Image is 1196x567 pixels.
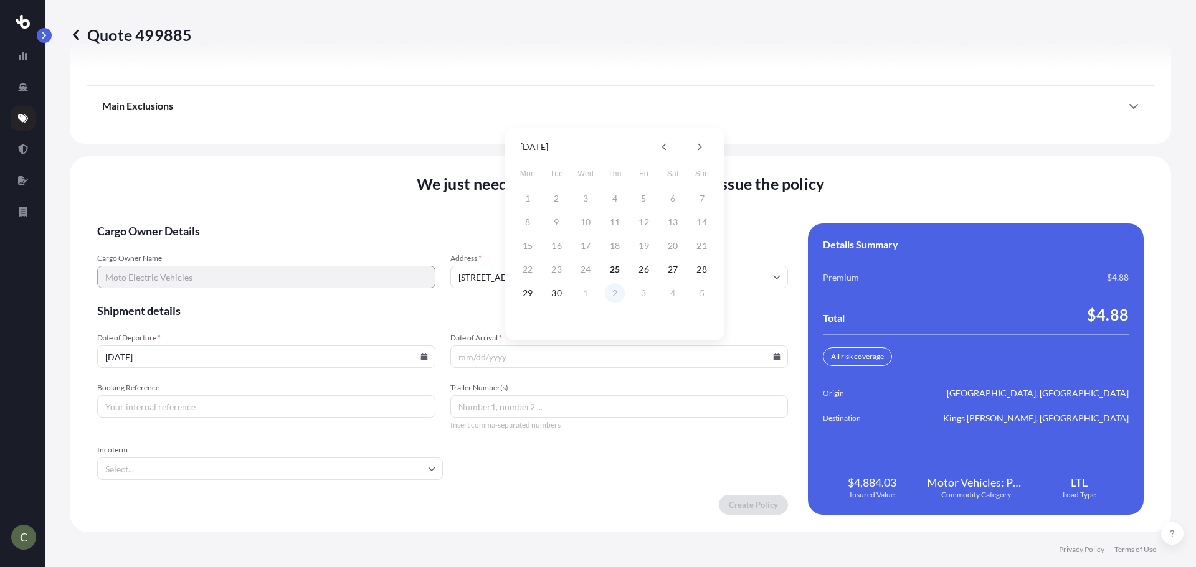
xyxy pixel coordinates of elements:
span: Address [450,253,789,263]
button: 5 [692,283,712,303]
span: Cargo Owner Details [97,223,788,238]
input: Number1, number2,... [450,395,789,418]
span: Premium [823,271,859,284]
button: Create Policy [719,495,788,515]
button: 28 [692,260,712,279]
span: Saturday [662,161,684,186]
span: Wednesday [574,161,597,186]
button: 25 [605,260,625,279]
span: Total [823,312,845,324]
span: Booking Reference [97,383,435,393]
span: Date of Arrival [450,333,789,343]
span: Thursday [604,161,626,186]
span: Motor Vehicles: Parts and Accessories, Bicycles [927,475,1025,490]
span: LTL [1071,475,1088,490]
span: [GEOGRAPHIC_DATA], [GEOGRAPHIC_DATA] [947,387,1129,400]
button: 26 [634,260,654,279]
button: 27 [663,260,683,279]
a: Terms of Use [1114,545,1156,555]
button: 3 [634,283,654,303]
span: Main Exclusions [102,100,173,112]
a: Privacy Policy [1059,545,1104,555]
span: Origin [823,387,893,400]
span: Load Type [1063,490,1096,500]
span: Trailer Number(s) [450,383,789,393]
span: Commodity Category [941,490,1011,500]
span: Date of Departure [97,333,435,343]
span: Insert comma-separated numbers [450,420,789,430]
button: 29 [518,283,538,303]
input: mm/dd/yyyy [450,345,789,368]
span: We just need a few more details before we issue the policy [417,174,825,194]
button: 2 [605,283,625,303]
input: mm/dd/yyyy [97,345,435,368]
span: Friday [633,161,655,186]
span: $4,884.03 [848,475,896,490]
span: Kings [PERSON_NAME], [GEOGRAPHIC_DATA] [943,412,1129,424]
span: Cargo Owner Name [97,253,435,263]
span: Shipment details [97,303,788,318]
span: $4.88 [1087,304,1129,324]
span: Details Summary [823,238,898,251]
input: Your internal reference [97,395,435,418]
button: 30 [547,283,567,303]
div: All risk coverage [823,347,892,366]
span: Monday [516,161,539,186]
span: Sunday [691,161,713,186]
span: C [20,531,27,543]
span: Incoterm [97,445,443,455]
p: Create Policy [729,499,778,511]
button: 4 [663,283,683,303]
div: Main Exclusions [102,91,1139,121]
span: $4.88 [1107,271,1129,284]
span: Destination [823,412,893,424]
button: 1 [576,283,596,303]
div: [DATE] [520,139,548,154]
p: Quote 499885 [70,25,192,45]
span: Tuesday [546,161,568,186]
span: Insured Value [850,490,895,500]
input: Cargo owner address [450,266,789,288]
input: Select... [97,457,443,480]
